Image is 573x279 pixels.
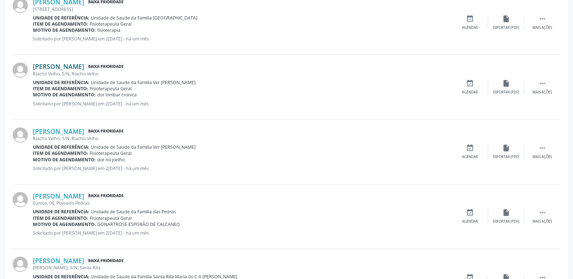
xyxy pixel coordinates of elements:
span: Fisioterapeuta Geral [90,150,132,156]
i: event_available [466,144,474,152]
div: Mais ações [533,219,552,224]
b: Unidade de referência: [33,209,89,215]
span: Baixa Prioridade [87,63,125,70]
i: insert_drive_file [502,144,510,152]
p: Solicitado por [PERSON_NAME] em 2[DATE] - há um mês [33,36,452,42]
span: GONARTROSE ESPORÃO DE CALCANEO [97,221,180,227]
i:  [538,209,546,217]
b: Item de agendamento: [33,215,88,221]
span: fisioterapia [97,27,120,33]
span: dor no joelho [97,157,125,163]
div: Riacho Velho, S/N, Riacho Velho [33,135,452,141]
div: [PERSON_NAME], S/N, Santa Rita [33,265,452,271]
b: Unidade de referência: [33,15,89,21]
img: img [13,127,28,143]
b: Item de agendamento: [33,21,88,27]
p: Solicitado por [PERSON_NAME] em 2[DATE] - há um mês [33,101,452,107]
div: Mais ações [533,25,552,30]
span: Unidade de Saude da Familia Ver [PERSON_NAME] [91,79,196,86]
span: Unidade de Saude da Familia Ver [PERSON_NAME] [91,144,196,150]
div: Mais ações [533,90,552,95]
div: Exportar (PDF) [493,90,519,95]
div: Exportar (PDF) [493,154,519,160]
b: Motivo de agendamento: [33,92,96,98]
div: Eunice, 06, Povoado Pedras [33,200,452,206]
p: Solicitado por [PERSON_NAME] em 2[DATE] - há um mês [33,165,452,171]
div: Riacho Velho, S/N, Riacho Velho [33,71,452,77]
i: insert_drive_file [502,209,510,217]
i: event_available [466,15,474,23]
i:  [538,144,546,152]
div: Agendar [462,90,478,95]
b: Motivo de agendamento: [33,27,96,33]
span: Unidade de Saude da Familia [GEOGRAPHIC_DATA] [91,15,197,21]
i: event_available [466,79,474,87]
span: Baixa Prioridade [87,128,125,135]
div: Exportar (PDF) [493,25,519,30]
div: Agendar [462,154,478,160]
b: Unidade de referência: [33,144,89,150]
b: Motivo de agendamento: [33,157,96,163]
p: Solicitado por [PERSON_NAME] em 2[DATE] - há um mês [33,230,452,236]
img: img [13,62,28,78]
b: Item de agendamento: [33,150,88,156]
div: [STREET_ADDRESS] [33,6,452,12]
b: Unidade de referência: [33,79,89,86]
div: Mais ações [533,154,552,160]
div: Exportar (PDF) [493,219,519,224]
b: Item de agendamento: [33,86,88,92]
i:  [538,79,546,87]
div: Agendar [462,25,478,30]
a: [PERSON_NAME] [33,192,84,200]
i: event_available [466,209,474,217]
div: Agendar [462,219,478,224]
i: insert_drive_file [502,15,510,23]
a: [PERSON_NAME] [33,62,84,70]
i: insert_drive_file [502,79,510,87]
i:  [538,15,546,23]
a: [PERSON_NAME] [33,257,84,265]
span: Baixa Prioridade [87,257,125,265]
span: Fisioterapeuta Geral [90,215,132,221]
a: [PERSON_NAME] [33,127,84,135]
span: dor lombar cronica [97,92,137,98]
img: img [13,192,28,207]
span: Fisioterapeuta Geral [90,86,132,92]
img: img [13,257,28,272]
span: Fisioterapeuta Geral [90,21,132,27]
span: Unidade de Saude da Familia das Pedras [91,209,176,215]
b: Motivo de agendamento: [33,221,96,227]
span: Baixa Prioridade [87,192,125,200]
